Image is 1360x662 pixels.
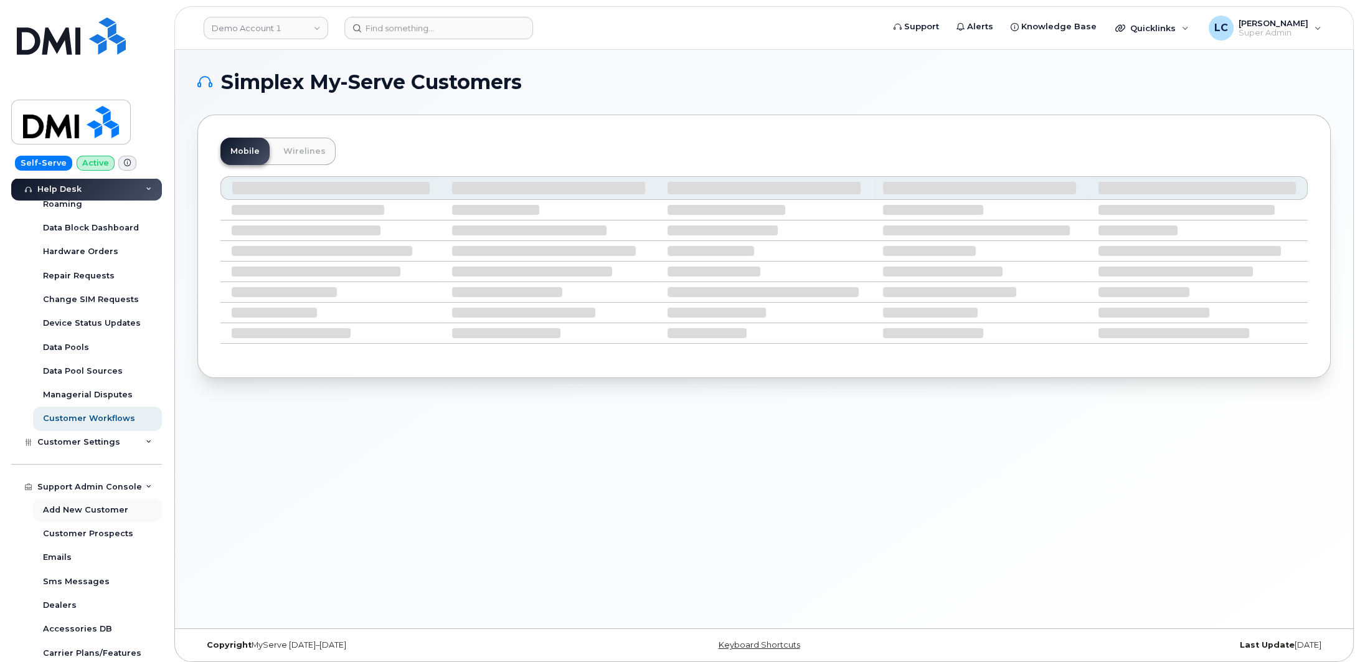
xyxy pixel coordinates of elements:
[953,640,1331,650] div: [DATE]
[273,138,336,165] a: Wirelines
[207,640,252,650] strong: Copyright
[197,640,575,650] div: MyServe [DATE]–[DATE]
[1240,640,1295,650] strong: Last Update
[718,640,800,650] a: Keyboard Shortcuts
[220,138,270,165] a: Mobile
[221,73,522,92] span: Simplex My-Serve Customers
